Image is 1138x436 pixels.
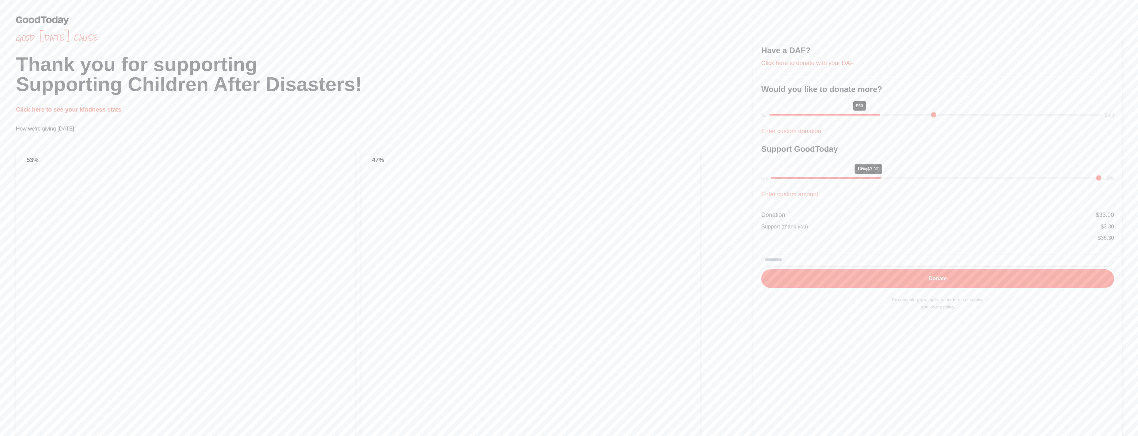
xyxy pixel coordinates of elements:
button: Donate [761,269,1114,288]
div: $33 [853,101,866,111]
span: 3.30 [1104,224,1114,229]
div: 0% [761,175,768,182]
div: 10% [855,164,882,174]
a: Click here to donate with your DAF [761,60,854,66]
div: $ [1096,210,1114,219]
p: How we're giving [DATE]: [16,125,753,133]
h3: Support GoodToday [761,144,1114,154]
div: Donation [761,210,785,219]
span: 36.30 [1101,235,1114,241]
div: $100 [1104,112,1114,119]
div: $ [1098,234,1114,242]
div: 30% [1105,175,1114,182]
span: ($3.30) [866,166,879,171]
a: privacy policy [928,305,954,309]
div: 47 % [368,150,388,170]
div: $1 [761,112,766,119]
h1: Thank you for supporting Supporting Children After Disasters! [16,54,753,94]
a: Enter custom amount [761,191,818,198]
a: Enter custom donation [761,128,821,134]
span: Good [DATE] cause [16,32,753,44]
div: 53 % [23,150,43,170]
img: GoodToday [16,16,69,25]
span: 33.00 [1099,212,1114,218]
a: Click here to see your kindness stats [16,106,121,113]
p: By continuing, you agree to our terms of service and [761,296,1114,311]
div: Support (thank you) [761,223,808,231]
h3: Would you like to donate more? [761,84,1114,95]
h3: Have a DAF? [761,45,1114,56]
div: $ [1101,223,1114,231]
